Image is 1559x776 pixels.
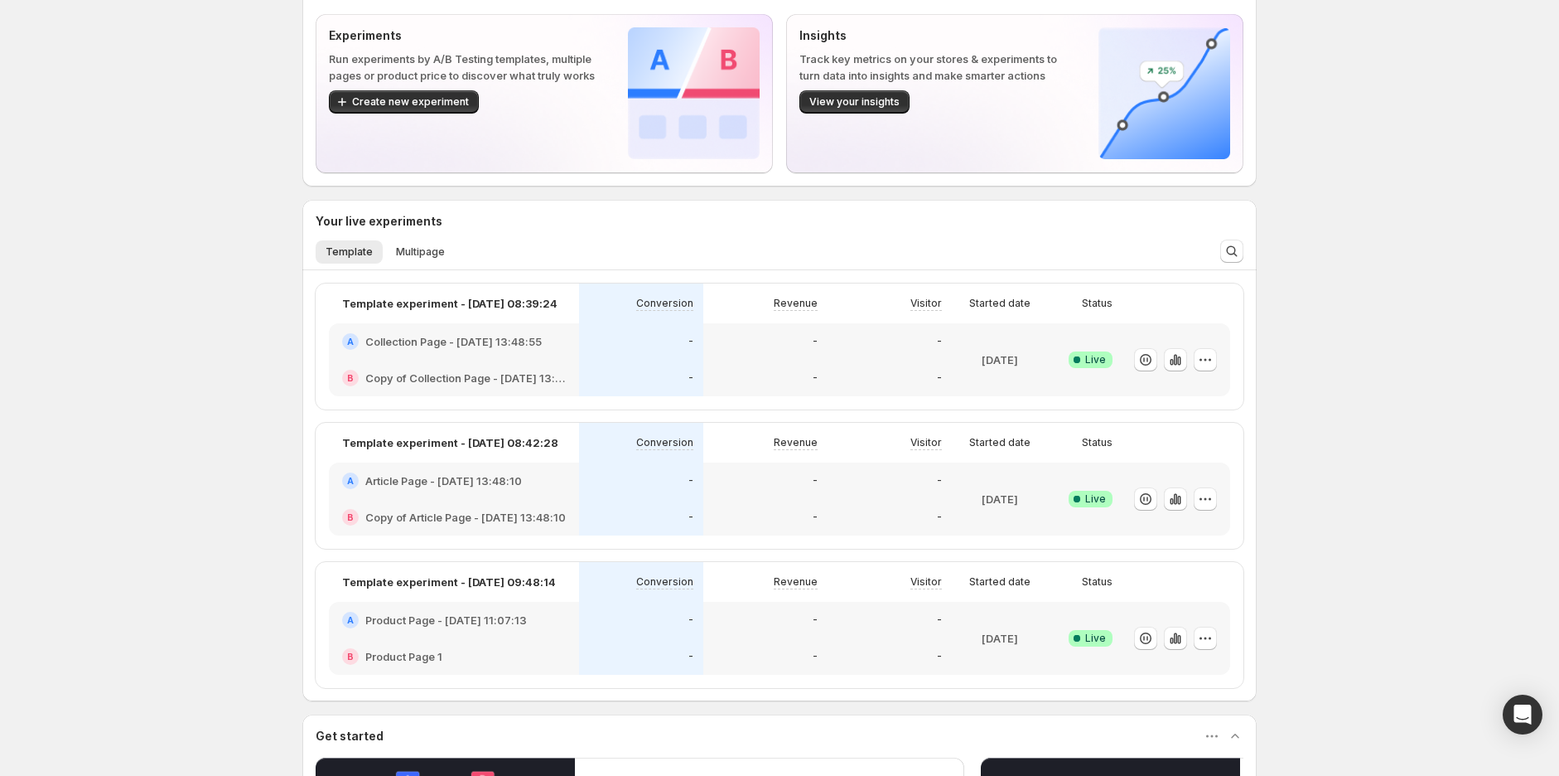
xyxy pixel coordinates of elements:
[937,650,942,663] p: -
[688,650,693,663] p: -
[813,335,818,348] p: -
[636,436,693,449] p: Conversion
[347,615,354,625] h2: A
[937,335,942,348] p: -
[688,371,693,385] p: -
[1085,632,1106,645] span: Live
[688,614,693,627] p: -
[365,370,566,386] h2: Copy of Collection Page - [DATE] 13:48:55
[969,575,1030,589] p: Started date
[1503,695,1542,735] div: Open Intercom Messenger
[1085,353,1106,366] span: Live
[365,333,542,350] h2: Collection Page - [DATE] 13:48:55
[982,630,1018,647] p: [DATE]
[910,297,942,310] p: Visitor
[910,575,942,589] p: Visitor
[347,512,354,522] h2: B
[910,436,942,449] p: Visitor
[937,474,942,487] p: -
[813,511,818,524] p: -
[347,337,354,347] h2: A
[347,373,354,383] h2: B
[688,511,693,524] p: -
[774,575,818,589] p: Revenue
[396,245,445,259] span: Multipage
[316,213,442,230] h3: Your live experiments
[937,371,942,385] p: -
[1098,27,1230,159] img: Insights
[1085,492,1106,506] span: Live
[688,335,693,348] p: -
[352,95,469,109] span: Create new experiment
[1082,297,1113,310] p: Status
[969,297,1030,310] p: Started date
[636,575,693,589] p: Conversion
[774,297,818,310] p: Revenue
[342,434,558,451] p: Template experiment - [DATE] 08:42:28
[365,473,522,489] h2: Article Page - [DATE] 13:48:10
[688,474,693,487] p: -
[347,476,354,486] h2: A
[799,51,1072,84] p: Track key metrics on your stores & experiments to turn data into insights and make smarter actions
[342,295,557,312] p: Template experiment - [DATE] 08:39:24
[937,614,942,627] p: -
[628,27,760,159] img: Experiments
[365,612,527,628] h2: Product Page - [DATE] 11:07:13
[809,95,900,109] span: View your insights
[813,371,818,385] p: -
[1220,240,1243,263] button: Search and filter results
[937,511,942,524] p: -
[326,245,373,259] span: Template
[329,51,601,84] p: Run experiments by A/B Testing templates, multiple pages or product price to discover what truly ...
[365,509,566,526] h2: Copy of Article Page - [DATE] 13:48:10
[329,90,479,114] button: Create new experiment
[813,474,818,487] p: -
[982,352,1018,368] p: [DATE]
[347,652,354,662] h2: B
[316,728,384,744] h3: Get started
[1082,436,1113,449] p: Status
[342,574,556,590] p: Template experiment - [DATE] 09:48:14
[329,27,601,44] p: Experiments
[799,27,1072,44] p: Insights
[799,90,910,114] button: View your insights
[982,491,1018,507] p: [DATE]
[1082,575,1113,589] p: Status
[813,650,818,663] p: -
[636,297,693,310] p: Conversion
[365,648,442,665] h2: Product Page 1
[774,436,818,449] p: Revenue
[813,614,818,627] p: -
[969,436,1030,449] p: Started date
